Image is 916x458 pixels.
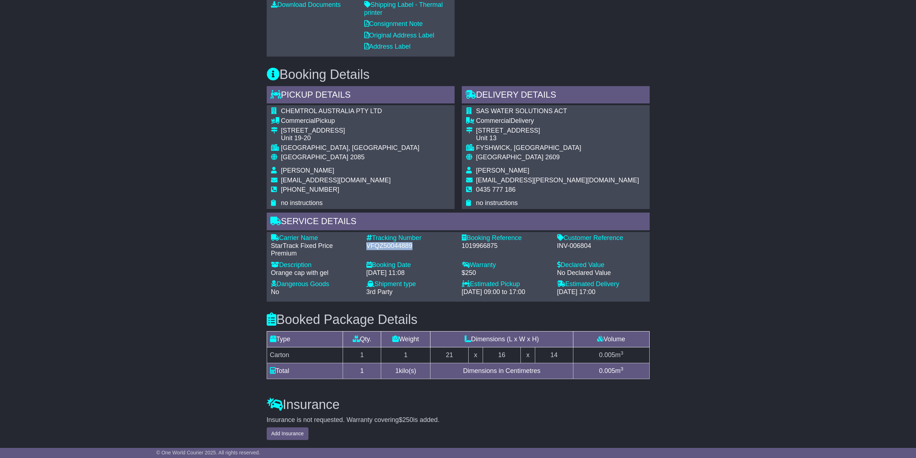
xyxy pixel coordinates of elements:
[271,261,359,269] div: Description
[267,427,308,440] button: Add Insurance
[476,117,639,125] div: Delivery
[476,127,639,135] div: [STREET_ADDRESS]
[476,186,516,193] span: 0435 777 186
[281,117,420,125] div: Pickup
[476,177,639,184] span: [EMAIL_ADDRESS][PERSON_NAME][DOMAIN_NAME]
[281,134,420,142] div: Unit 19-20
[476,154,543,161] span: [GEOGRAPHIC_DATA]
[281,117,316,124] span: Commercial
[281,199,323,206] span: no instructions
[267,67,650,82] h3: Booking Details
[469,347,483,363] td: x
[599,351,615,359] span: 0.005
[364,20,423,27] a: Consignment Note
[366,280,455,288] div: Shipment type
[621,366,623,372] sup: 3
[343,331,381,347] td: Qty.
[462,86,650,106] div: Delivery Details
[573,331,649,347] td: Volume
[399,416,413,423] span: $250
[395,367,399,374] span: 1
[476,167,529,174] span: [PERSON_NAME]
[364,43,411,50] a: Address Label
[271,288,279,295] span: No
[599,367,615,374] span: 0.005
[476,117,511,124] span: Commercial
[462,234,550,242] div: Booking Reference
[281,186,339,193] span: [PHONE_NUMBER]
[557,242,645,250] div: INV-006804
[343,347,381,363] td: 1
[156,450,260,455] span: © One World Courier 2025. All rights reserved.
[366,261,455,269] div: Booking Date
[271,1,341,8] a: Download Documents
[350,154,365,161] span: 2085
[281,177,391,184] span: [EMAIL_ADDRESS][DOMAIN_NAME]
[267,397,650,412] h3: Insurance
[271,280,359,288] div: Dangerous Goods
[430,347,469,363] td: 21
[267,363,343,379] td: Total
[271,234,359,242] div: Carrier Name
[557,269,645,277] div: No Declared Value
[462,242,550,250] div: 1019966875
[364,1,443,16] a: Shipping Label - Thermal printer
[462,288,550,296] div: [DATE] 09:00 to 17:00
[381,331,430,347] td: Weight
[267,86,455,106] div: Pickup Details
[521,347,535,363] td: x
[364,32,434,39] a: Original Address Label
[557,288,645,296] div: [DATE] 17:00
[430,363,573,379] td: Dimensions in Centimetres
[267,347,343,363] td: Carton
[381,363,430,379] td: kilo(s)
[545,154,560,161] span: 2609
[343,363,381,379] td: 1
[476,134,639,142] div: Unit 13
[557,234,645,242] div: Customer Reference
[573,363,649,379] td: m
[366,269,455,277] div: [DATE] 11:08
[366,288,393,295] span: 3rd Party
[462,269,550,277] div: $250
[476,199,518,206] span: no instructions
[476,144,639,152] div: FYSHWICK, [GEOGRAPHIC_DATA]
[366,242,455,250] div: VFQZ50044889
[430,331,573,347] td: Dimensions (L x W x H)
[381,347,430,363] td: 1
[557,280,645,288] div: Estimated Delivery
[621,350,623,356] sup: 3
[271,269,359,277] div: Orange cap with gel
[281,154,348,161] span: [GEOGRAPHIC_DATA]
[535,347,573,363] td: 14
[267,213,650,232] div: Service Details
[573,347,649,363] td: m
[281,127,420,135] div: [STREET_ADDRESS]
[267,312,650,327] h3: Booked Package Details
[281,167,334,174] span: [PERSON_NAME]
[476,107,567,115] span: SAS WATER SOLUTIONS ACT
[462,280,550,288] div: Estimated Pickup
[281,144,420,152] div: [GEOGRAPHIC_DATA], [GEOGRAPHIC_DATA]
[366,234,455,242] div: Tracking Number
[281,107,382,115] span: CHEMTROL AUSTRALIA PTY LTD
[462,261,550,269] div: Warranty
[267,331,343,347] td: Type
[271,242,359,258] div: StarTrack Fixed Price Premium
[483,347,521,363] td: 16
[267,416,650,424] div: Insurance is not requested. Warranty covering is added.
[557,261,645,269] div: Declared Value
